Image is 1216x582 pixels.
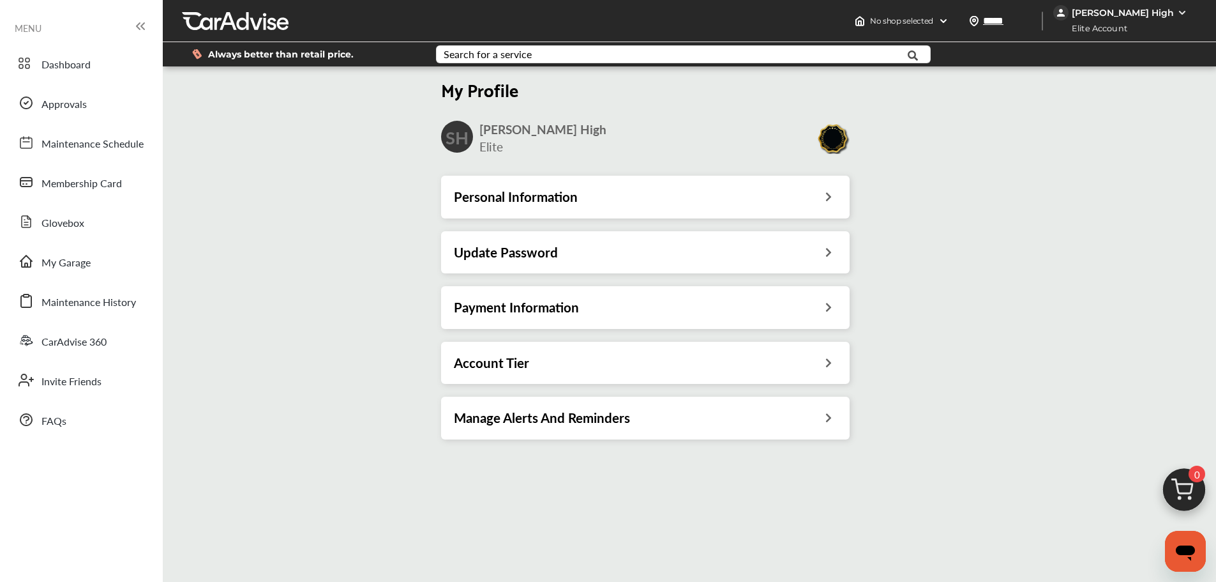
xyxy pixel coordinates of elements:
[938,16,949,26] img: header-down-arrow.9dd2ce7d.svg
[41,215,84,232] span: Glovebox
[1055,22,1137,35] span: Elite Account
[454,410,630,426] h3: Manage Alerts And Reminders
[1042,11,1043,31] img: header-divider.bc55588e.svg
[11,47,150,80] a: Dashboard
[11,126,150,159] a: Maintenance Schedule
[41,413,66,430] span: FAQs
[208,50,354,59] span: Always better than retail price.
[41,255,91,272] span: My Garage
[454,244,558,261] h3: Update Password
[454,299,579,316] h3: Payment Information
[11,324,150,357] a: CarAdvise 360
[11,165,150,199] a: Membership Card
[870,16,933,26] span: No shop selected
[969,16,979,26] img: location_vector.a44bc228.svg
[1177,8,1187,18] img: WGsFRI8htEPBVLJbROoPRyZpYNWhNONpIPPETTm6eUC0GeLEiAAAAAElFTkSuQmCC
[192,49,202,59] img: dollor_label_vector.a70140d1.svg
[1153,463,1215,524] img: cart_icon.3d0951e8.svg
[454,188,578,205] h3: Personal Information
[41,295,136,311] span: Maintenance History
[41,136,144,153] span: Maintenance Schedule
[41,334,107,351] span: CarAdvise 360
[1189,466,1205,482] span: 0
[1072,7,1174,19] div: [PERSON_NAME] High
[41,96,87,113] span: Approvals
[11,364,150,397] a: Invite Friends
[441,78,850,100] h2: My Profile
[11,86,150,119] a: Approvals
[479,121,606,138] span: [PERSON_NAME] High
[11,403,150,436] a: FAQs
[1053,5,1069,20] img: jVpblrzwTbfkPYzPPzSLxeg0AAAAASUVORK5CYII=
[816,123,850,154] img: Elitebadge.d198fa44.svg
[479,138,503,155] span: Elite
[41,57,91,73] span: Dashboard
[1165,531,1206,572] iframe: Button to launch messaging window
[41,176,122,192] span: Membership Card
[11,284,150,318] a: Maintenance History
[11,205,150,238] a: Glovebox
[446,126,469,148] h2: SH
[444,49,532,59] div: Search for a service
[41,374,101,390] span: Invite Friends
[11,245,150,278] a: My Garage
[15,23,41,33] span: MENU
[454,355,529,371] h3: Account Tier
[855,16,865,26] img: header-home-logo.8d720a4f.svg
